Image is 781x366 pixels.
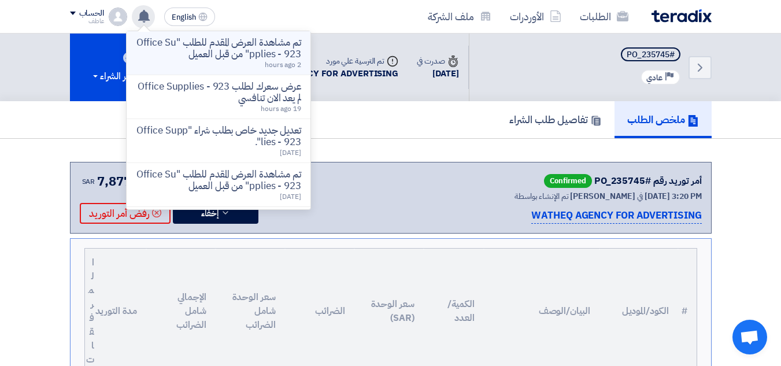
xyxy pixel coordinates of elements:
[164,8,215,26] button: English
[732,320,767,354] a: Open chat
[245,55,398,67] div: تم الترسية علي مورد
[646,72,662,83] span: عادي
[82,176,95,187] span: SAR
[70,18,104,24] div: عاطف
[97,172,142,191] span: 7,877.5
[627,51,675,59] div: #PO_235745
[419,3,501,30] a: ملف الشركة
[531,208,701,224] p: WATHEQ AGENCY FOR ADVERTISING
[417,55,458,67] div: صدرت في
[501,3,571,30] a: الأوردرات
[509,113,602,126] h5: تفاصيل طلب الشراء
[544,174,592,188] span: Confirmed
[627,113,699,126] h5: ملخص الطلب
[645,190,702,202] span: [DATE] 3:20 PM
[497,101,615,138] a: تفاصيل طلب الشراء
[70,34,186,101] button: إختيارات أمر الشراء
[136,81,301,104] p: عرض سعرك لطلب Office Supplies - 923 لم يعد الان تنافسي
[417,67,458,80] div: [DATE]
[80,203,171,224] button: رفض أمر التوريد
[652,9,712,23] img: Teradix logo
[265,60,301,70] span: 2 hours ago
[261,103,301,114] span: 19 hours ago
[109,8,127,26] img: profile_test.png
[594,174,702,188] div: أمر توريد رقم #PO_235745
[637,190,643,202] span: في
[615,101,712,138] a: ملخص الطلب
[136,169,301,192] p: تم مشاهدة العرض المقدم للطلب "Office Supplies - 923" من قبل العميل
[173,203,258,224] button: إخفاء
[172,13,196,21] span: English
[570,190,635,202] span: [PERSON_NAME]
[280,191,301,202] span: [DATE]
[91,69,164,83] div: إختيارات أمر الشراء
[136,37,301,60] p: تم مشاهدة العرض المقدم للطلب "Office Supplies - 923" من قبل العميل
[571,3,638,30] a: الطلبات
[245,67,398,80] div: WATHEQ AGENCY FOR ADVERTISING
[79,9,104,19] div: الحساب
[136,125,301,148] p: تعديل جديد خاص بطلب شراء "Office Supplies - 923".
[280,147,301,158] span: [DATE]
[515,190,568,202] span: تم الإنشاء بواسطة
